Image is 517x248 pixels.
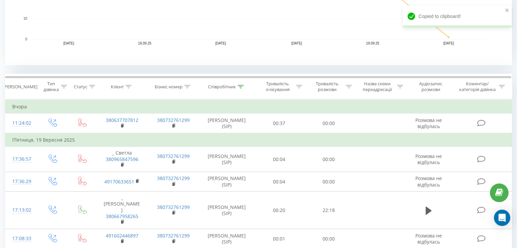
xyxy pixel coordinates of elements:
[157,175,190,181] a: 380732761299
[411,81,451,92] div: Аудіозапис розмови
[23,17,28,20] text: 10
[111,84,124,90] div: Клієнт
[255,172,304,192] td: 00:04
[255,192,304,229] td: 00:20
[457,81,497,92] div: Коментар/категорія дзвінка
[12,153,30,166] div: 17:36:57
[360,81,395,92] div: Назва схеми переадресації
[43,81,59,92] div: Тип дзвінка
[106,156,138,162] a: 380965847596
[138,41,151,45] text: 16.09.25
[157,204,190,210] a: 380732761299
[255,113,304,134] td: 00:37
[366,41,379,45] text: 19.09.25
[3,84,37,90] div: [PERSON_NAME]
[208,84,236,90] div: Співробітник
[157,117,190,123] a: 380732761299
[106,232,138,239] a: 491602446897
[106,213,138,219] a: 380667958265
[25,37,27,41] text: 0
[157,232,190,239] a: 380732761299
[415,153,442,165] span: Розмова не відбулась
[12,117,30,130] div: 11:24:02
[199,172,255,192] td: [PERSON_NAME] (SIP)
[96,147,148,172] td: _ Светла
[5,100,512,113] td: Вчора
[291,41,302,45] text: [DATE]
[415,175,442,188] span: Розмова не відбулась
[74,84,87,90] div: Статус
[155,84,183,90] div: Бізнес номер
[255,147,304,172] td: 00:04
[64,41,74,45] text: [DATE]
[415,117,442,129] span: Розмова не відбулась
[415,232,442,245] span: Розмова не відбулась
[304,192,353,229] td: 22:18
[494,210,510,226] div: Open Intercom Messenger
[106,117,138,123] a: 380637707812
[12,175,30,188] div: 17:36:29
[304,147,353,172] td: 00:00
[310,81,344,92] div: Тривалість розмови
[261,81,295,92] div: Тривалість очікування
[12,203,30,217] div: 17:13:02
[199,147,255,172] td: [PERSON_NAME] (SIP)
[403,5,512,27] div: Copied to clipboard!
[96,192,148,229] td: _ [PERSON_NAME]
[304,113,353,134] td: 00:00
[304,172,353,192] td: 00:00
[443,41,454,45] text: [DATE]
[199,113,255,134] td: [PERSON_NAME] (SIP)
[216,41,226,45] text: [DATE]
[199,192,255,229] td: [PERSON_NAME] (SIP)
[157,153,190,159] a: 380732761299
[5,133,512,147] td: П’ятниця, 19 Вересня 2025
[104,178,134,185] a: 49170633651
[505,7,510,14] button: close
[12,232,30,245] div: 17:08:33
